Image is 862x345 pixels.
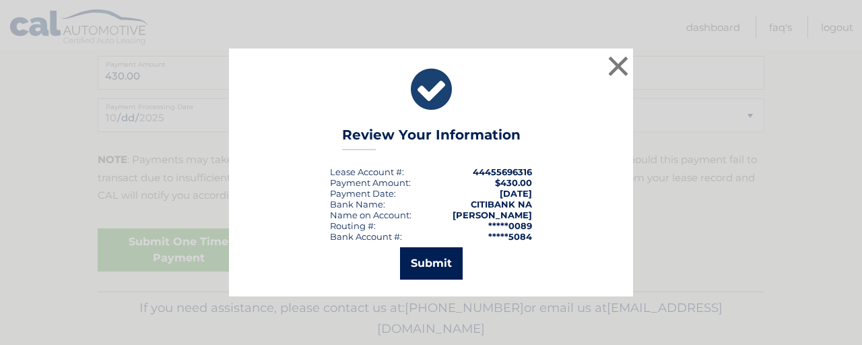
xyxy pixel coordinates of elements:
div: Bank Account #: [330,231,402,242]
div: : [330,188,396,199]
strong: CITIBANK NA [471,199,532,210]
div: Lease Account #: [330,166,404,177]
div: Bank Name: [330,199,385,210]
button: × [605,53,632,80]
h3: Review Your Information [342,127,521,150]
strong: 44455696316 [473,166,532,177]
span: Payment Date [330,188,394,199]
div: Payment Amount: [330,177,411,188]
div: Routing #: [330,220,376,231]
button: Submit [400,247,463,280]
div: Name on Account: [330,210,411,220]
span: [DATE] [500,188,532,199]
strong: [PERSON_NAME] [453,210,532,220]
span: $430.00 [495,177,532,188]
